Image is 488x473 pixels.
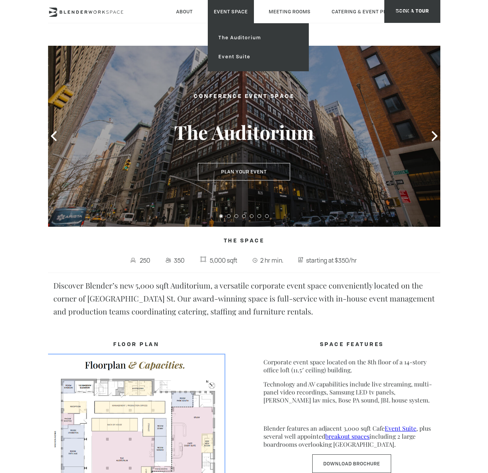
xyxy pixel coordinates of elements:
span: 5,000 sqft [208,254,239,266]
p: Discover Blender’s new 5,000 sqft Auditorium, a versatile corporate event space conveniently loca... [53,279,435,318]
h4: The Space [48,234,440,248]
a: Download Brochure [312,454,391,473]
a: The Auditorium [212,28,303,47]
a: Event Suite [385,424,416,432]
h2: Conference Event Space [156,92,332,101]
h4: FLOOR PLAN [48,337,225,352]
span: 350 [172,254,187,266]
a: breakout spaces [325,432,369,440]
a: Event Suite [212,47,303,66]
h4: SPACE FEATURES [263,337,440,352]
span: 250 [138,254,152,266]
p: Blender features an adjacent 3,000 sqft Cafe , plus several well appointed including 2 large boar... [263,424,440,448]
h3: The Auditorium [156,120,332,144]
button: Plan Your Event [198,163,290,181]
p: Technology and AV capabilities include live streaming, multi-panel video recordings, Samsung LED ... [263,380,440,404]
span: 2 hr min. [258,254,285,266]
p: Corporate event space located on the 8th floor of a 14-story office loft (11.5′ ceiling) building. [263,358,440,374]
span: starting at $350/hr [304,254,359,266]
